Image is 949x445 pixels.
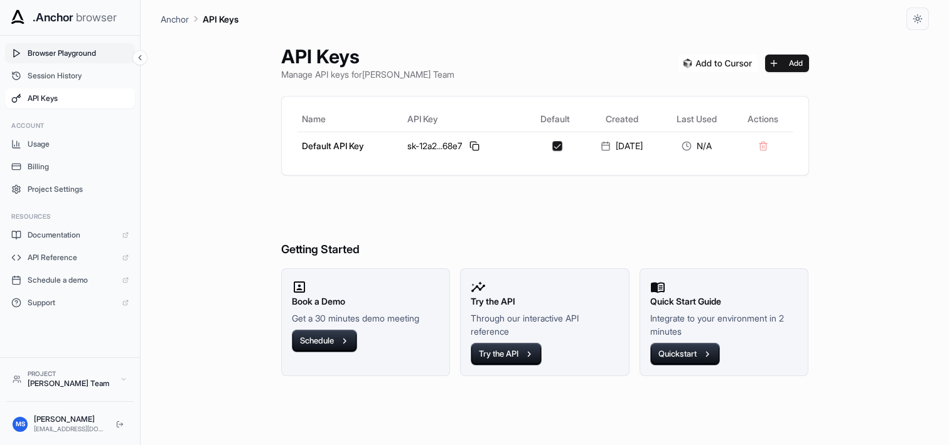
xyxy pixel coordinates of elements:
p: Through our interactive API reference [471,311,619,338]
th: Actions [733,107,793,132]
span: Project Settings [28,184,129,194]
button: Collapse sidebar [132,50,147,65]
button: Billing [5,157,135,177]
button: Project Settings [5,179,135,199]
span: API Reference [28,253,116,263]
div: [PERSON_NAME] Team [28,379,114,389]
th: Created [584,107,660,132]
span: Billing [28,162,129,172]
span: API Keys [28,93,129,103]
button: Add [765,55,809,72]
th: Default [526,107,584,132]
a: Documentation [5,225,135,245]
th: Last Used [660,107,733,132]
button: Copy API key [467,139,482,154]
button: API Keys [5,88,135,108]
span: .Anchor [33,9,73,26]
button: Try the API [471,343,542,365]
td: Default API Key [297,132,402,160]
h2: Quick Start Guide [650,295,798,308]
p: Anchor [161,13,189,26]
th: Name [297,107,402,132]
th: API Key [402,107,526,132]
h3: Account [11,121,129,130]
a: Schedule a demo [5,270,135,290]
div: sk-12a2...68e7 [407,139,521,154]
button: Schedule [292,330,357,352]
span: Browser Playground [28,48,129,58]
a: Support [5,293,135,313]
button: Logout [112,417,127,432]
p: Manage API keys for [PERSON_NAME] Team [281,68,454,81]
h1: API Keys [281,45,454,68]
nav: breadcrumb [161,12,239,26]
h2: Book a Demo [292,295,440,308]
span: Support [28,298,116,308]
div: [EMAIL_ADDRESS][DOMAIN_NAME] [34,424,106,434]
span: Schedule a demo [28,275,116,285]
div: N/A [665,140,728,152]
button: Project[PERSON_NAME] Team [6,364,134,394]
img: Anchor Icon [8,8,28,28]
span: Session History [28,71,129,81]
a: API Reference [5,248,135,268]
p: Get a 30 minutes demo meeting [292,311,440,325]
div: Project [28,369,114,379]
p: API Keys [203,13,239,26]
h6: Getting Started [281,191,809,259]
span: browser [76,9,117,26]
button: Quickstart [650,343,720,365]
span: MS [16,419,25,429]
div: [PERSON_NAME] [34,414,106,424]
div: [DATE] [589,140,655,152]
span: Usage [28,139,129,149]
button: Usage [5,134,135,154]
span: Documentation [28,230,116,240]
button: Browser Playground [5,43,135,63]
h2: Try the API [471,295,619,308]
img: Add anchorbrowser MCP server to Cursor [678,55,758,72]
button: Session History [5,66,135,86]
h3: Resources [11,212,129,221]
p: Integrate to your environment in 2 minutes [650,311,798,338]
